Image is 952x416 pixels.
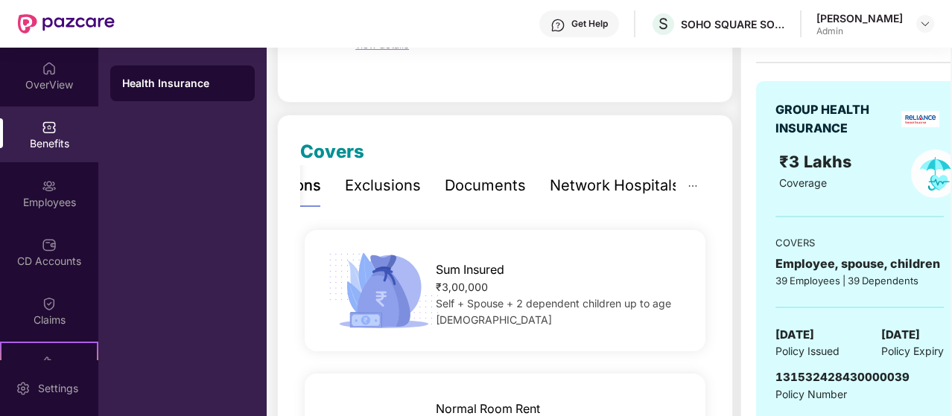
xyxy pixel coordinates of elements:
[919,18,931,30] img: svg+xml;base64,PHN2ZyBpZD0iRHJvcGRvd24tMzJ4MzIiIHhtbG5zPSJodHRwOi8vd3d3LnczLm9yZy8yMDAwL3N2ZyIgd2...
[16,381,31,396] img: svg+xml;base64,PHN2ZyBpZD0iU2V0dGluZy0yMHgyMCIgeG1sbnM9Imh0dHA6Ly93d3cudzMub3JnLzIwMDAvc3ZnIiB3aW...
[881,326,920,344] span: [DATE]
[550,174,680,197] div: Network Hospitals
[42,237,57,252] img: svg+xml;base64,PHN2ZyBpZD0iQ0RfQWNjb3VudHMiIGRhdGEtbmFtZT0iQ0QgQWNjb3VudHMiIHhtbG5zPSJodHRwOi8vd3...
[42,355,57,370] img: svg+xml;base64,PHN2ZyB4bWxucz0iaHR0cDovL3d3dy53My5vcmcvMjAwMC9zdmciIHdpZHRoPSIyMSIgaGVpZ2h0PSIyMC...
[775,273,944,288] div: 39 Employees | 39 Dependents
[681,17,785,31] div: SOHO SQUARE SOLUTIONS INDIA PRIVATE LIMITED
[122,76,243,91] div: Health Insurance
[775,343,840,359] span: Policy Issued
[34,381,83,396] div: Settings
[775,100,896,138] div: GROUP HEALTH INSURANCE
[18,14,115,33] img: New Pazcare Logo
[42,296,57,311] img: svg+xml;base64,PHN2ZyBpZD0iQ2xhaW0iIHhtbG5zPSJodHRwOi8vd3d3LnczLm9yZy8yMDAwL3N2ZyIgd2lkdGg9IjIwIi...
[816,25,903,37] div: Admin
[571,18,608,30] div: Get Help
[42,120,57,135] img: svg+xml;base64,PHN2ZyBpZD0iQmVuZWZpdHMiIHhtbG5zPSJodHRwOi8vd3d3LnczLm9yZy8yMDAwL3N2ZyIgd2lkdGg9Ij...
[550,18,565,33] img: svg+xml;base64,PHN2ZyBpZD0iSGVscC0zMngzMiIgeG1sbnM9Imh0dHA6Ly93d3cudzMub3JnLzIwMDAvc3ZnIiB3aWR0aD...
[775,255,944,273] div: Employee, spouse, children
[775,235,944,250] div: COVERS
[42,179,57,193] img: svg+xml;base64,PHN2ZyBpZD0iRW1wbG95ZWVzIiB4bWxucz0iaHR0cDovL3d3dy53My5vcmcvMjAwMC9zdmciIHdpZHRoPS...
[300,141,364,162] span: Covers
[775,388,847,400] span: Policy Number
[355,39,409,51] span: view details
[659,15,668,33] span: S
[779,152,856,171] span: ₹3 Lakhs
[779,176,827,189] span: Coverage
[436,279,687,295] div: ₹3,00,000
[881,343,944,359] span: Policy Expiry
[345,174,421,197] div: Exclusions
[901,111,939,127] img: insurerLogo
[775,370,910,384] span: 131532428430000039
[42,61,57,76] img: svg+xml;base64,PHN2ZyBpZD0iSG9tZSIgeG1sbnM9Imh0dHA6Ly93d3cudzMub3JnLzIwMDAvc3ZnIiB3aWR0aD0iMjAiIG...
[436,260,504,279] span: Sum Insured
[676,165,710,206] button: ellipsis
[323,249,444,333] img: icon
[816,11,903,25] div: [PERSON_NAME]
[445,174,526,197] div: Documents
[775,326,814,344] span: [DATE]
[688,181,698,191] span: ellipsis
[436,297,671,326] span: Self + Spouse + 2 dependent children up to age [DEMOGRAPHIC_DATA]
